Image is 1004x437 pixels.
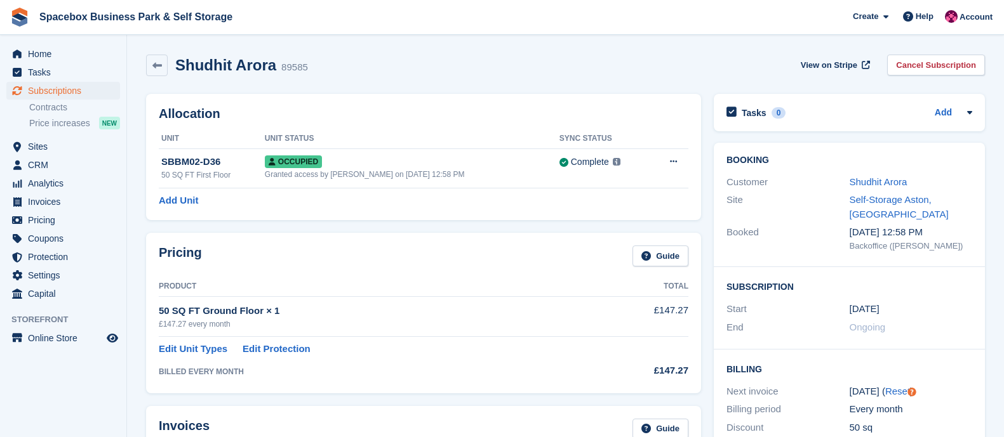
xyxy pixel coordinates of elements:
[11,313,126,326] span: Storefront
[28,193,104,211] span: Invoices
[850,302,880,316] time: 2025-06-06 00:00:00 UTC
[6,230,120,247] a: menu
[960,11,993,23] span: Account
[159,245,202,266] h2: Pricing
[916,10,934,23] span: Help
[28,45,104,63] span: Home
[265,169,559,180] div: Granted access by [PERSON_NAME] on [DATE] 12:58 PM
[29,117,90,129] span: Price increases
[28,82,104,100] span: Subscriptions
[159,366,591,377] div: BILLED EVERY MONTH
[726,384,850,399] div: Next invoice
[29,116,120,130] a: Price increases NEW
[28,329,104,347] span: Online Store
[850,384,973,399] div: [DATE] ( )
[571,155,609,169] div: Complete
[28,248,104,266] span: Protection
[161,155,265,169] div: SBBM02-D36
[853,10,878,23] span: Create
[28,230,104,247] span: Coupons
[265,129,559,149] th: Unit Status
[6,266,120,284] a: menu
[726,175,850,190] div: Customer
[726,402,850,417] div: Billing period
[159,342,227,356] a: Edit Unit Types
[6,138,120,155] a: menu
[159,193,198,208] a: Add Unit
[6,285,120,303] a: menu
[6,45,120,63] a: menu
[850,322,886,332] span: Ongoing
[591,363,688,378] div: £147.27
[850,402,973,417] div: Every month
[28,285,104,303] span: Capital
[28,211,104,229] span: Pricing
[906,386,918,398] div: Tooltip anchor
[29,101,120,114] a: Contracts
[726,193,850,221] div: Site
[796,55,873,75] a: View on Stripe
[6,193,120,211] a: menu
[6,248,120,266] a: menu
[613,158,620,166] img: icon-info-grey-7440780725fd019a000dd9b08b2336e03edf1995a4989e88bcd33f0948082b44.svg
[265,155,322,168] span: Occupied
[850,194,949,219] a: Self-Storage Aston, [GEOGRAPHIC_DATA]
[726,320,850,335] div: End
[161,169,265,181] div: 50 SQ FT First Floor
[243,342,311,356] a: Edit Protection
[850,176,907,187] a: Shudhit Arora
[726,225,850,252] div: Booked
[175,56,276,74] h2: Shudhit Arora
[28,174,104,192] span: Analytics
[850,240,973,252] div: Backoffice ([PERSON_NAME])
[935,106,952,121] a: Add
[726,155,972,166] h2: Booking
[726,280,972,292] h2: Subscription
[159,107,688,121] h2: Allocation
[726,362,972,375] h2: Billing
[726,302,850,316] div: Start
[28,63,104,81] span: Tasks
[159,304,591,318] div: 50 SQ FT Ground Floor × 1
[6,156,120,174] a: menu
[591,296,688,336] td: £147.27
[6,63,120,81] a: menu
[34,6,238,27] a: Spacebox Business Park & Self Storage
[159,129,265,149] th: Unit
[633,245,688,266] a: Guide
[6,211,120,229] a: menu
[6,174,120,192] a: menu
[945,10,958,23] img: Avishka Chauhan
[742,107,766,119] h2: Tasks
[105,330,120,346] a: Preview store
[801,59,857,72] span: View on Stripe
[885,386,910,396] a: Reset
[28,138,104,155] span: Sites
[591,277,688,297] th: Total
[28,156,104,174] span: CRM
[850,225,973,240] div: [DATE] 12:58 PM
[99,117,120,129] div: NEW
[28,266,104,284] span: Settings
[6,82,120,100] a: menu
[281,60,308,75] div: 89585
[772,107,786,119] div: 0
[6,329,120,347] a: menu
[159,277,591,297] th: Product
[887,55,985,75] a: Cancel Subscription
[10,8,29,27] img: stora-icon-8386f47178a22dfd0bd8f6a31ec36ba5ce8667c1dd55bd0f319d3a0aa187defe.svg
[559,129,649,149] th: Sync Status
[159,318,591,330] div: £147.27 every month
